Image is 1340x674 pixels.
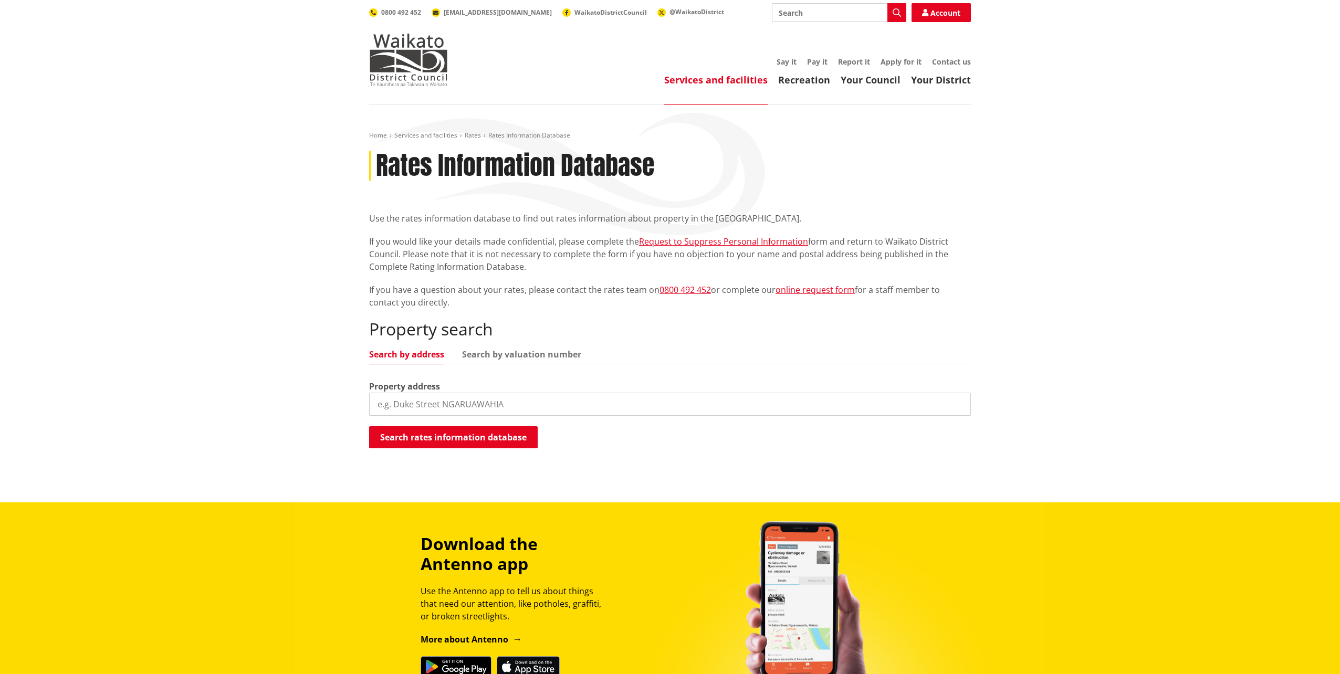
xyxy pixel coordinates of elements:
[932,57,971,67] a: Contact us
[574,8,647,17] span: WaikatoDistrictCouncil
[488,131,570,140] span: Rates Information Database
[421,534,611,574] h3: Download the Antenno app
[562,8,647,17] a: WaikatoDistrictCouncil
[381,8,421,17] span: 0800 492 452
[659,284,711,296] a: 0800 492 452
[912,3,971,22] a: Account
[421,634,522,645] a: More about Antenno
[444,8,552,17] span: [EMAIL_ADDRESS][DOMAIN_NAME]
[669,7,724,16] span: @WaikatoDistrict
[807,57,828,67] a: Pay it
[369,212,971,225] p: Use the rates information database to find out rates information about property in the [GEOGRAPHI...
[772,3,906,22] input: Search input
[881,57,922,67] a: Apply for it
[369,131,971,140] nav: breadcrumb
[838,57,870,67] a: Report it
[657,7,724,16] a: @WaikatoDistrict
[369,131,387,140] a: Home
[432,8,552,17] a: [EMAIL_ADDRESS][DOMAIN_NAME]
[394,131,457,140] a: Services and facilities
[841,73,901,86] a: Your Council
[421,585,611,623] p: Use the Antenno app to tell us about things that need our attention, like potholes, graffiti, or ...
[776,284,855,296] a: online request form
[376,151,654,181] h1: Rates Information Database
[369,34,448,86] img: Waikato District Council - Te Kaunihera aa Takiwaa o Waikato
[911,73,971,86] a: Your District
[462,350,581,359] a: Search by valuation number
[369,393,971,416] input: e.g. Duke Street NGARUAWAHIA
[369,380,440,393] label: Property address
[465,131,481,140] a: Rates
[369,283,971,309] p: If you have a question about your rates, please contact the rates team on or complete our for a s...
[778,73,830,86] a: Recreation
[369,426,538,448] button: Search rates information database
[639,236,808,247] a: Request to Suppress Personal Information
[369,235,971,273] p: If you would like your details made confidential, please complete the form and return to Waikato ...
[664,73,768,86] a: Services and facilities
[369,319,971,339] h2: Property search
[369,350,444,359] a: Search by address
[777,57,797,67] a: Say it
[369,8,421,17] a: 0800 492 452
